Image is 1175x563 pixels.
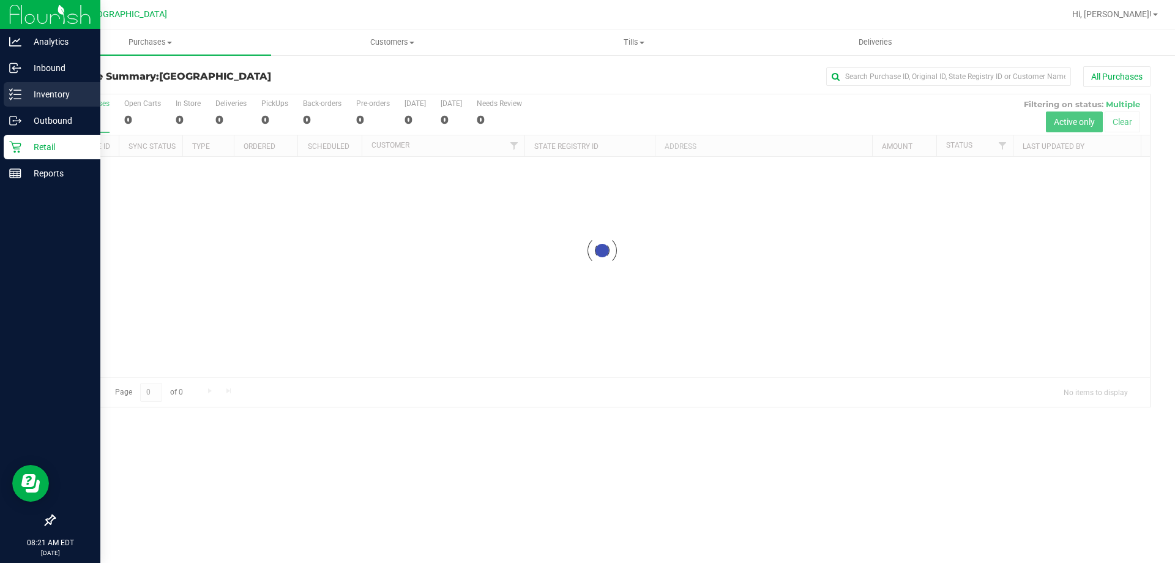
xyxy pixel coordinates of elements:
[1083,66,1151,87] button: All Purchases
[272,37,512,48] span: Customers
[21,166,95,181] p: Reports
[21,34,95,49] p: Analytics
[159,70,271,82] span: [GEOGRAPHIC_DATA]
[513,29,755,55] a: Tills
[271,29,513,55] a: Customers
[21,61,95,75] p: Inbound
[1072,9,1152,19] span: Hi, [PERSON_NAME]!
[29,29,271,55] a: Purchases
[21,87,95,102] p: Inventory
[842,37,909,48] span: Deliveries
[21,113,95,128] p: Outbound
[83,9,167,20] span: [GEOGRAPHIC_DATA]
[755,29,996,55] a: Deliveries
[9,62,21,74] inline-svg: Inbound
[21,140,95,154] p: Retail
[9,36,21,48] inline-svg: Analytics
[12,465,49,502] iframe: Resource center
[6,537,95,548] p: 08:21 AM EDT
[9,167,21,179] inline-svg: Reports
[54,71,419,82] h3: Purchase Summary:
[6,548,95,557] p: [DATE]
[9,88,21,100] inline-svg: Inventory
[9,141,21,153] inline-svg: Retail
[826,67,1071,86] input: Search Purchase ID, Original ID, State Registry ID or Customer Name...
[9,115,21,127] inline-svg: Outbound
[29,37,271,48] span: Purchases
[513,37,754,48] span: Tills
